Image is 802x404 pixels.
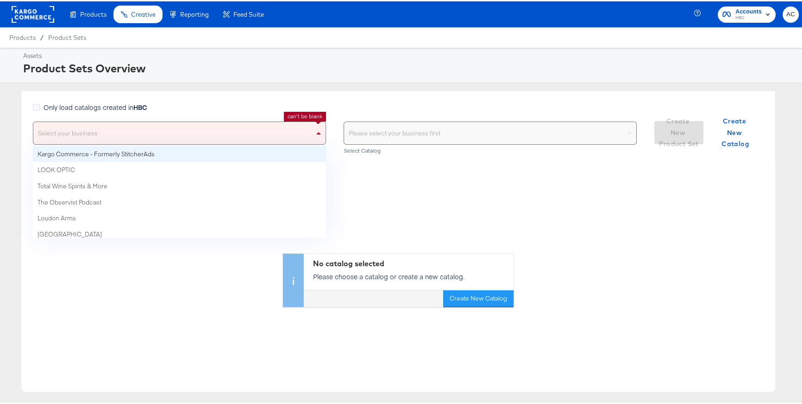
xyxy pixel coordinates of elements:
[33,209,326,225] div: Loudon Arms
[33,160,326,177] div: LOOK OPTIC
[9,32,36,40] span: Products
[36,32,48,40] span: /
[44,101,147,110] span: Only load catalogs created in
[33,225,326,241] div: Indian Brook
[443,289,514,306] button: Create New Catalog
[714,114,756,148] span: Create New Catalog
[38,180,321,189] div: Total Wine Spirits & More
[48,32,86,40] a: Product Sets
[133,101,147,110] strong: HBC
[23,50,796,59] div: Assets
[33,145,326,161] div: Kargo Commerce - Formerly StitcherAds
[80,9,107,17] span: Products
[38,229,321,237] div: [GEOGRAPHIC_DATA]
[735,6,762,15] span: Accounts
[711,120,760,143] button: Create New Catalog
[735,13,762,20] span: HBC
[344,146,637,153] div: Select Catalog
[23,59,796,75] div: Product Sets Overview
[38,148,321,157] div: Kargo Commerce - Formerly StitcherAds
[313,270,509,280] p: Please choose a catalog or create a new catalog.
[33,121,326,143] div: Select your business
[786,8,795,19] span: AC
[233,9,264,17] span: Feed Suite
[718,5,776,21] button: AccountsHBC
[33,177,326,193] div: Total Wine Spirits & More
[180,9,209,17] span: Reporting
[344,121,636,143] div: Please select your business first
[783,5,799,21] button: AC
[38,212,321,221] div: Loudon Arms
[313,257,509,268] div: No catalog selected
[38,197,321,205] div: The Observist Podcast
[131,9,156,17] span: Creative
[38,164,321,173] div: LOOK OPTIC
[288,111,322,119] li: can't be blank
[33,193,326,209] div: The Observist Podcast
